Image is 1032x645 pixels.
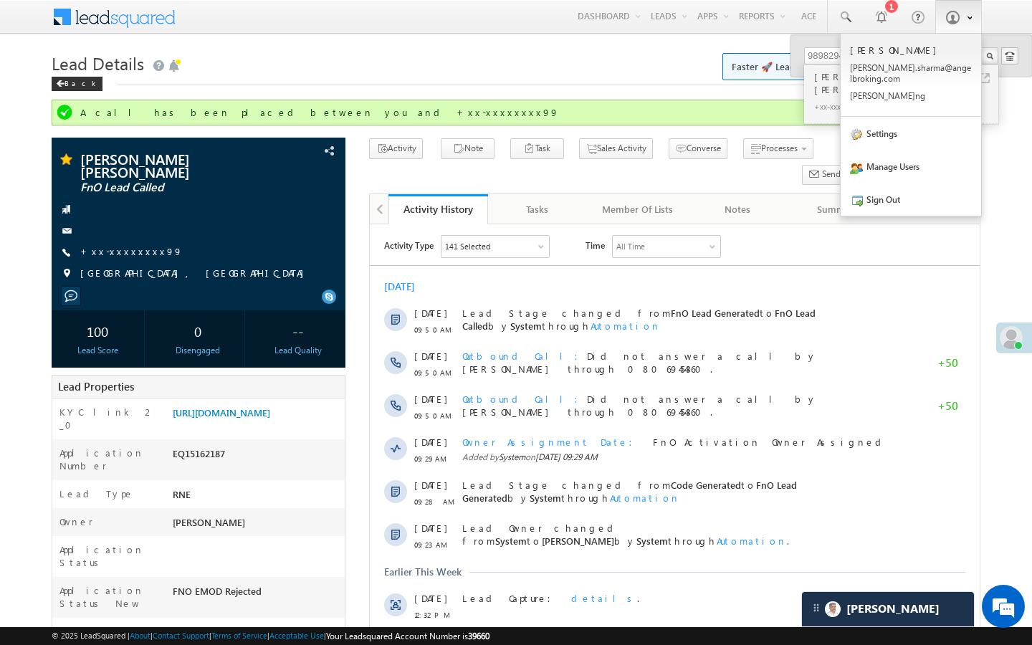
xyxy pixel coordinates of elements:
[92,254,427,279] span: Lead Stage changed from to by through
[44,454,77,467] span: [DATE]
[347,310,417,322] span: Automation
[221,95,291,107] span: Automation
[811,97,1003,115] div: +xx-xxxxxxxx99
[173,516,245,528] span: [PERSON_NAME]
[156,317,241,344] div: 0
[841,183,981,216] a: Sign Out
[92,226,539,239] span: Added by on
[166,227,228,238] span: [DATE] 09:29 AM
[800,201,876,218] div: Summary
[125,310,157,322] span: System
[92,530,158,542] span: Success
[24,75,60,94] img: d_60004797649_company_0_60004797649
[588,194,689,224] a: Member Of Lists
[160,267,191,279] span: System
[488,194,588,224] a: Tasks
[59,515,93,528] label: Owner
[822,168,863,181] span: Send Email
[44,368,77,381] span: [DATE]
[44,254,77,267] span: [DATE]
[235,7,269,42] div: Minimize live chat window
[44,185,87,198] span: 09:50 AM
[399,202,478,216] div: Activity History
[240,267,310,279] span: Automation
[169,625,345,645] div: Esign Completed
[52,77,102,91] div: Back
[850,44,972,56] p: [PERSON_NAME]
[153,631,209,640] a: Contact Support
[92,82,446,107] span: Lead Stage changed from to by through
[75,16,120,29] div: 141 Selected
[761,143,798,153] span: Processes
[80,245,183,257] a: +xx-xxxxxxxx99
[216,11,235,32] span: Time
[369,138,423,159] button: Activity
[44,384,87,397] span: 12:32 PM
[92,545,539,558] span: Added by on
[55,317,140,344] div: 100
[55,344,140,357] div: Lead Score
[44,168,77,181] span: [DATE]
[169,584,345,604] div: FNO EMOD Rejected
[44,271,87,284] span: 09:28 AM
[44,142,87,155] span: 09:50 AM
[59,543,158,569] label: Application Status
[850,62,972,84] p: [PERSON_NAME] .shar ma@an gelbr oking .com
[14,11,64,32] span: Activity Type
[92,368,539,381] div: .
[92,454,539,467] div: .
[80,181,262,195] span: FnO Lead Called
[92,125,217,138] span: Outbound Call
[267,310,298,322] span: System
[44,427,87,440] span: 09:20 PM
[802,165,869,186] button: Send Email
[129,227,156,238] span: System
[52,76,110,88] a: Back
[169,487,345,507] div: RNE
[130,631,150,640] a: About
[195,441,260,461] em: Start Chat
[211,631,267,640] a: Terms of Service
[58,379,134,393] span: Lead Properties
[841,150,981,183] a: Manage Users
[44,314,87,327] span: 09:23 AM
[44,546,87,559] span: 09:16 PM
[14,341,92,354] div: Earlier This Week
[732,59,971,74] span: Faster 🚀 Lead Details with a new look ✨
[59,584,158,610] label: Application Status New
[59,406,158,431] label: KYC link 2_0
[44,228,87,241] span: 09:29 AM
[388,194,489,224] a: Activity History
[788,194,889,224] a: Summary
[579,138,653,159] button: Sales Activity
[19,133,262,429] textarea: Type your message and hit 'Enter'
[173,406,270,419] a: [URL][DOMAIN_NAME]
[44,99,87,112] span: 09:50 AM
[510,138,564,159] button: Task
[841,117,981,150] a: Settings
[201,454,267,466] span: details
[80,267,311,281] span: [GEOGRAPHIC_DATA], [GEOGRAPHIC_DATA]
[301,82,390,95] span: FnO Lead Generated
[441,138,494,159] button: Note
[92,411,539,424] div: .
[850,90,972,101] p: [PERSON_NAME] ng
[274,577,350,606] span: Show More
[75,75,241,94] div: Chat with us now
[92,125,447,150] span: Did not answer a call by [PERSON_NAME] through 08069454360.
[811,69,1003,97] div: [PERSON_NAME] [PERSON_NAME]
[14,503,61,516] div: [DATE]
[166,545,227,556] span: [DATE] 09:16 PM
[92,168,447,193] span: Did not answer a call by [PERSON_NAME] through 08069454360.
[80,152,262,178] span: [PERSON_NAME] [PERSON_NAME]
[129,545,156,556] span: System
[256,317,341,344] div: --
[80,106,955,119] div: A call has been placed between you and +xx-xxxxxxxx99
[92,211,272,224] span: Owner Assignment Date
[201,368,267,380] span: details
[269,631,324,640] a: Acceptable Use
[92,297,419,322] span: Lead Owner changed from to by through .
[669,138,727,159] button: Converse
[92,82,446,107] span: FnO Lead Called
[326,631,489,641] span: Your Leadsquared Account Number is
